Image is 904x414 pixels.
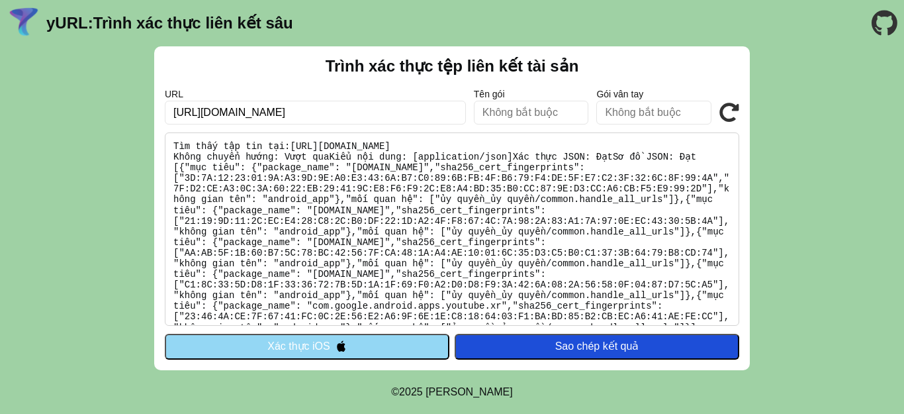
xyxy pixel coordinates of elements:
font: Tìm thấy tập tin tại: [173,141,291,152]
font: }, [345,227,357,237]
font: "mối quan hệ": [ [357,290,445,301]
font: "C1:8C:33:5D:D8:1F:33:36:72:7B:5D:1A:1F:69:F0:A2:D0:D8:F9:3A:42:6A:08:2A:56:58:0F:04:87:D7:5C:A5" [179,280,718,290]
font: ] [691,323,696,333]
font: "sha256_cert_fingerprints": [ [173,269,551,290]
font: }, [685,290,696,301]
font: "không gian tên": "android_app" [173,183,729,205]
font: "sha256_cert_fingerprints": [ [173,205,551,227]
font: [PERSON_NAME] [426,386,513,397]
font: "ủy quyền_ủy quyền/common.handle_all_urls" [446,227,680,237]
a: Trang cá nhân của Michael Ibragimchayev [426,386,513,397]
font: ], [718,248,729,258]
font: }, [345,323,357,333]
img: appleIcon.svg [336,340,347,352]
button: Xác thực iOS [165,334,449,359]
font: ], [707,183,719,194]
font: "ủy quyền_ủy quyền/common.handle_all_urls" [446,258,680,269]
font: { [685,194,690,205]
font: "AA:AB:5F:1B:60:B7:5C:78:BC:42:56:7F:CA:48:1A:A4:AE:10:01:6C:35:D3:C5:B0:C1:37:3B:64:79:B8:CD:74" [179,248,718,258]
font: { [696,227,701,237]
font: ] [680,227,685,237]
font: [ [173,162,179,173]
font: "mối quan hệ": [ [357,323,445,333]
font: }, [685,258,696,269]
font: "không gian tên": "android_app" [173,227,345,237]
font: { [179,162,184,173]
font: }, [345,258,357,269]
font: "package_name": "[DOMAIN_NAME]", [218,205,396,216]
font: ] [680,323,685,333]
font: Sao chép kết quả [555,340,639,352]
font: Kiểu nội dung: [application/json] [329,152,512,162]
font: Trình xác thực tệp liên kết tài sản [326,57,579,75]
font: "không gian tên": "android_app" [173,290,345,301]
font: "package_name": "[DOMAIN_NAME]", [218,269,396,280]
font: ], [718,216,729,227]
font: ] [668,194,674,205]
font: ], [718,311,729,322]
font: "7F:D2:CE:A3:0C:3A:60:22:EB:29:41:9C:E8:F6:F9:2C:E8:A4:BD:35:B0:CC:87:9E:D3:CC:A6:CB:F5:E9:99:2D" [173,173,729,194]
font: "package_name": "com.google.android.apps.youtube.xr", [218,301,512,311]
img: Logo yURL [7,6,41,40]
input: Yêu cầu [165,101,466,125]
font: "mục tiêu": { [173,290,729,311]
font: Không chuyển hướng: Vượt qua [173,152,329,162]
button: Sao chép kết quả [455,334,739,359]
font: Gói vân tay [596,89,643,99]
input: Không bắt buộc [596,101,711,125]
font: "không gian tên": "android_app" [173,258,345,269]
font: "mối quan hệ": [ [357,258,445,269]
font: © [391,386,399,397]
font: "mục tiêu": { [173,227,729,248]
font: "mục tiêu": { [173,258,729,280]
font: "package_name": "[DOMAIN_NAME]", [218,237,396,248]
font: "ủy quyền_ủy quyền/common.handle_all_urls" [446,323,680,333]
font: "package_name": "[DOMAIN_NAME]", [257,162,435,173]
font: yURL: [46,14,93,32]
font: "sha256_cert_fingerprints": [ [173,301,668,322]
a: yURL:Trình xác thực liên kết sâu [46,14,293,32]
font: Trình xác thực liên kết sâu [93,14,293,32]
font: ] [680,258,685,269]
font: 2025 [399,386,423,397]
font: }, [674,194,685,205]
font: [URL][DOMAIN_NAME] [291,141,390,152]
font: }, [335,194,346,205]
font: "mối quan hệ": [ [357,227,445,237]
font: Tên gói [474,89,505,99]
font: "mối quan hệ": [ [345,194,434,205]
font: "mục tiêu": { [173,194,719,215]
font: "sha256_cert_fingerprints": [ [173,162,590,183]
font: }, [345,290,357,301]
font: { [696,290,701,301]
font: ], [718,280,729,290]
font: "không gian tên": "android_app" [173,323,345,333]
font: } [685,323,690,333]
font: "mục tiêu": { [185,162,257,173]
font: "23:46:4A:CE:7F:67:41:FC:0C:2E:56:E2:A6:9F:6E:1E:C8:18:64:03:F1:BA:BD:85:B2:CB:EC:A6:41:AE:FE:CC" [179,311,718,322]
font: "ủy quyền_ủy quyền/common.handle_all_urls" [446,290,680,301]
font: ] [680,290,685,301]
font: { [696,258,701,269]
font: "3D:7A:12:23:01:9A:A3:9D:9E:A0:E3:43:6A:B7:C0:89:6B:FB:4F:B6:79:F4:DE:5F:E7:C2:3F:32:6C:8F:99:4A", [179,173,723,183]
font: Xác thực iOS [267,340,330,352]
font: "21:19:9D:11:2C:EC:E4:28:C8:2C:B0:DF:22:1D:A2:4F:F8:67:4C:7A:98:2A:83:A1:7A:97:0E:EC:43:30:5B:4A" [179,216,718,227]
font: "sha256_cert_fingerprints": [ [173,237,551,258]
font: URL [165,89,183,99]
input: Không bắt buộc [474,101,589,125]
font: Xác thực JSON: Đạt [513,152,613,162]
font: }, [685,227,696,237]
font: "ủy quyền_ủy quyền/common.handle_all_urls" [435,194,668,205]
font: Sơ đồ JSON: Đạt [613,152,696,162]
